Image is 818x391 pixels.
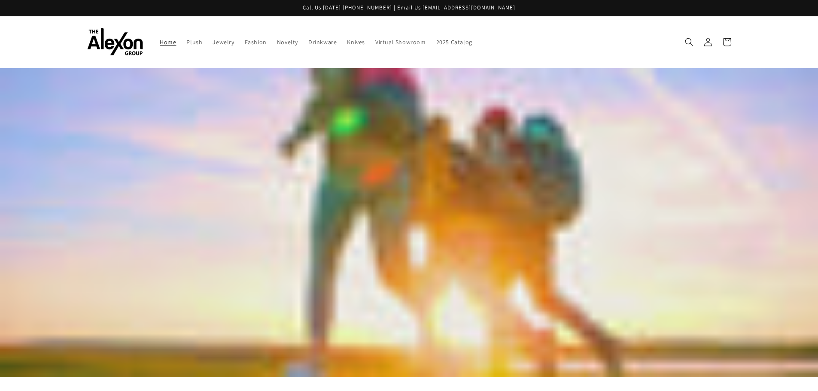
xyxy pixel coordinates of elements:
span: Plush [186,38,202,46]
img: The Alexon Group [87,28,143,56]
span: Virtual Showroom [375,38,426,46]
span: 2025 Catalog [436,38,472,46]
span: Novelty [277,38,298,46]
span: Fashion [245,38,267,46]
a: 2025 Catalog [431,33,477,51]
span: Jewelry [213,38,234,46]
a: Fashion [240,33,272,51]
a: Jewelry [207,33,239,51]
a: Plush [181,33,207,51]
a: Novelty [272,33,303,51]
span: Knives [347,38,365,46]
a: Virtual Showroom [370,33,431,51]
a: Knives [342,33,370,51]
a: Home [155,33,181,51]
span: Home [160,38,176,46]
span: Drinkware [308,38,337,46]
summary: Search [680,33,699,52]
a: Drinkware [303,33,342,51]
